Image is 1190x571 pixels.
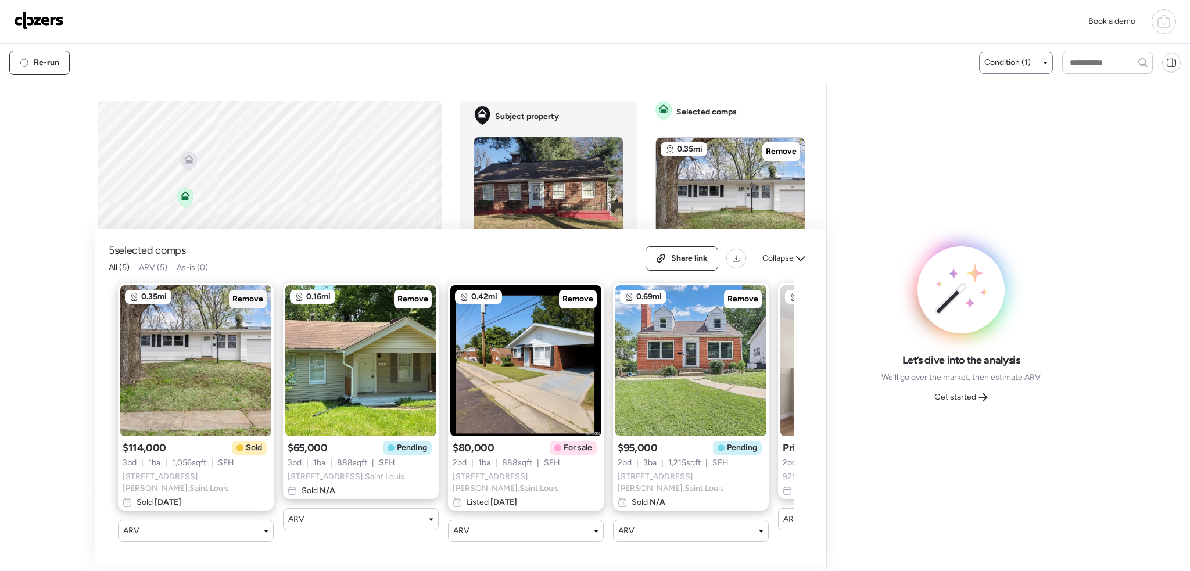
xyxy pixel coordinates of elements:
[288,457,302,469] span: 3 bd
[562,293,593,305] span: Remove
[705,457,708,469] span: |
[902,353,1020,367] span: Let’s dive into the analysis
[618,457,632,469] span: 2 bd
[471,291,497,303] span: 0.42mi
[165,457,167,469] span: |
[288,471,404,483] span: [STREET_ADDRESS] , Saint Louis
[302,485,335,497] span: Sold
[453,457,467,469] span: 2 bd
[123,441,166,455] span: $114,000
[783,457,797,469] span: 2 bd
[783,513,800,525] span: ARV
[123,457,137,469] span: 3 bd
[618,471,764,494] span: [STREET_ADDRESS][PERSON_NAME] , Saint Louis
[306,457,309,469] span: |
[636,457,639,469] span: |
[372,457,374,469] span: |
[766,146,797,157] span: Remove
[783,441,861,455] span: Price unavailable
[148,457,160,469] span: 1 ba
[288,513,304,525] span: ARV
[14,11,64,30] img: Logo
[618,441,657,455] span: $95,000
[337,457,367,469] span: 888 sqft
[502,457,532,469] span: 888 sqft
[467,497,517,508] span: Listed
[288,441,327,455] span: $65,000
[495,457,497,469] span: |
[123,471,269,494] span: [STREET_ADDRESS][PERSON_NAME] , Saint Louis
[636,291,662,303] span: 0.69mi
[453,525,469,537] span: ARV
[153,497,181,507] span: [DATE]
[489,497,517,507] span: [DATE]
[676,106,737,118] span: Selected comps
[453,441,494,455] span: $80,000
[564,442,592,454] span: For sale
[139,263,167,272] span: ARV (5)
[123,525,139,537] span: ARV
[712,457,729,469] span: SFH
[671,253,708,264] span: Share link
[232,293,263,305] span: Remove
[677,143,702,155] span: 0.35mi
[246,442,262,454] span: Sold
[211,457,213,469] span: |
[668,457,701,469] span: 1,215 sqft
[109,243,186,257] span: 5 selected comps
[330,457,332,469] span: |
[544,457,560,469] span: SFH
[648,497,665,507] span: N/A
[218,457,234,469] span: SFH
[109,263,130,272] span: All (5)
[1088,16,1135,26] span: Book a demo
[727,293,758,305] span: Remove
[397,442,427,454] span: Pending
[313,457,325,469] span: 1 ba
[379,457,395,469] span: SFH
[762,253,794,264] span: Collapse
[643,457,657,469] span: 3 ba
[881,372,1041,383] span: We’ll go over the market, then estimate ARV
[934,392,976,403] span: Get started
[661,457,664,469] span: |
[618,525,635,537] span: ARV
[471,457,474,469] span: |
[318,486,335,495] span: N/A
[783,471,917,483] span: 9753 [PERSON_NAME] Pl , Saint Louis
[984,57,1031,69] span: Condition (1)
[727,442,757,454] span: Pending
[306,291,331,303] span: 0.16mi
[632,497,665,508] span: Sold
[537,457,539,469] span: |
[478,457,490,469] span: 1 ba
[453,471,599,494] span: [STREET_ADDRESS][PERSON_NAME] , Saint Louis
[141,291,167,303] span: 0.35mi
[141,457,144,469] span: |
[397,293,428,305] span: Remove
[172,457,206,469] span: 1,056 sqft
[495,111,559,123] span: Subject property
[177,263,208,272] span: As-is (0)
[34,57,59,69] span: Re-run
[137,497,181,508] span: Sold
